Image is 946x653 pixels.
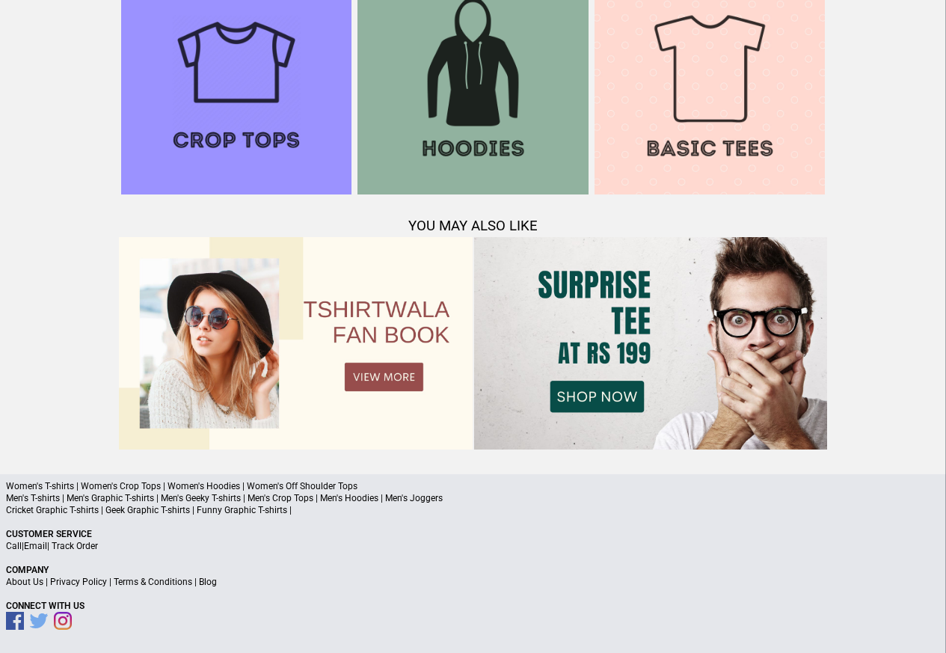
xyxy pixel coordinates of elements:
[24,541,47,551] a: Email
[6,600,940,612] p: Connect With Us
[52,541,98,551] a: Track Order
[408,218,538,234] span: YOU MAY ALSO LIKE
[6,541,22,551] a: Call
[114,577,192,587] a: Terms & Conditions
[6,540,940,552] p: | |
[6,528,940,540] p: Customer Service
[6,504,940,516] p: Cricket Graphic T-shirts | Geek Graphic T-shirts | Funny Graphic T-shirts |
[6,480,940,492] p: Women's T-shirts | Women's Crop Tops | Women's Hoodies | Women's Off Shoulder Tops
[6,577,43,587] a: About Us
[6,492,940,504] p: Men's T-shirts | Men's Graphic T-shirts | Men's Geeky T-shirts | Men's Crop Tops | Men's Hoodies ...
[50,577,107,587] a: Privacy Policy
[199,577,217,587] a: Blog
[6,576,940,588] p: | | |
[6,564,940,576] p: Company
